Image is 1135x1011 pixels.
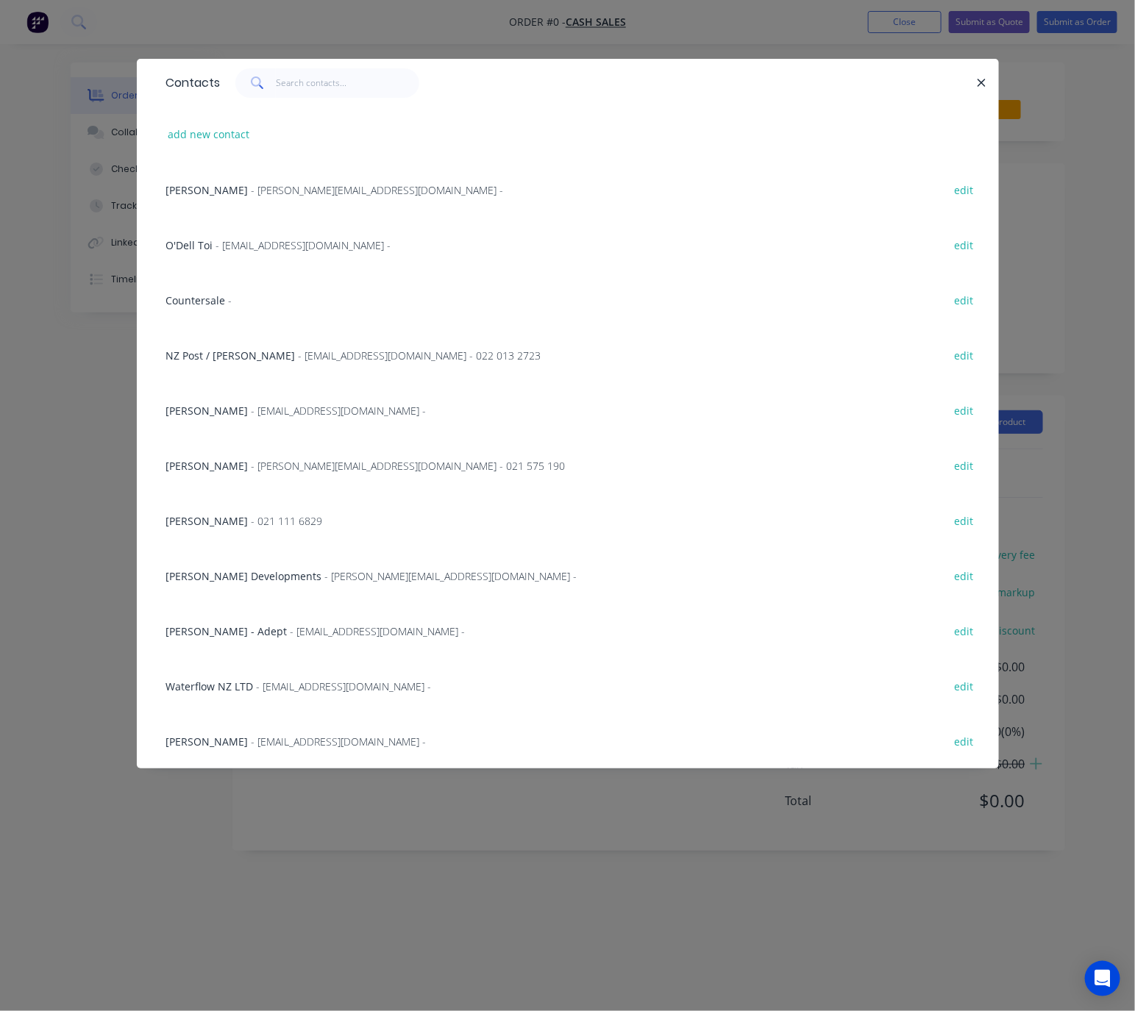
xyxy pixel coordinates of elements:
span: - [EMAIL_ADDRESS][DOMAIN_NAME] - 022 013 2723 [299,349,541,362]
button: edit [947,179,981,199]
span: - [PERSON_NAME][EMAIL_ADDRESS][DOMAIN_NAME] - [252,183,504,197]
button: edit [947,455,981,475]
button: edit [947,235,981,254]
button: edit [947,290,981,310]
input: Search contacts... [276,68,419,98]
span: - [229,293,232,307]
span: - [PERSON_NAME][EMAIL_ADDRESS][DOMAIN_NAME] - 021 575 190 [252,459,566,473]
span: - [EMAIL_ADDRESS][DOMAIN_NAME] - [257,679,432,693]
div: Contacts [159,60,221,107]
span: [PERSON_NAME] Developments [166,569,322,583]
button: edit [947,510,981,530]
span: - [PERSON_NAME][EMAIL_ADDRESS][DOMAIN_NAME] - [325,569,577,583]
span: [PERSON_NAME] [166,459,249,473]
div: Open Intercom Messenger [1085,961,1120,996]
span: O'Dell Toi [166,238,213,252]
button: edit [947,565,981,585]
button: edit [947,731,981,751]
span: Waterflow NZ LTD [166,679,254,693]
span: [PERSON_NAME] - Adept [166,624,288,638]
span: - 021 111 6829 [252,514,323,528]
button: edit [947,621,981,640]
button: edit [947,400,981,420]
span: [PERSON_NAME] [166,514,249,528]
span: - [EMAIL_ADDRESS][DOMAIN_NAME] - [252,735,427,749]
button: edit [947,345,981,365]
button: edit [947,676,981,696]
span: [PERSON_NAME] [166,183,249,197]
span: NZ Post / [PERSON_NAME] [166,349,296,362]
span: - [EMAIL_ADDRESS][DOMAIN_NAME] - [291,624,466,638]
span: Countersale [166,293,226,307]
span: - [EMAIL_ADDRESS][DOMAIN_NAME] - [216,238,391,252]
span: [PERSON_NAME] [166,404,249,418]
button: add new contact [160,124,257,144]
span: - [EMAIL_ADDRESS][DOMAIN_NAME] - [252,404,427,418]
span: [PERSON_NAME] [166,735,249,749]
